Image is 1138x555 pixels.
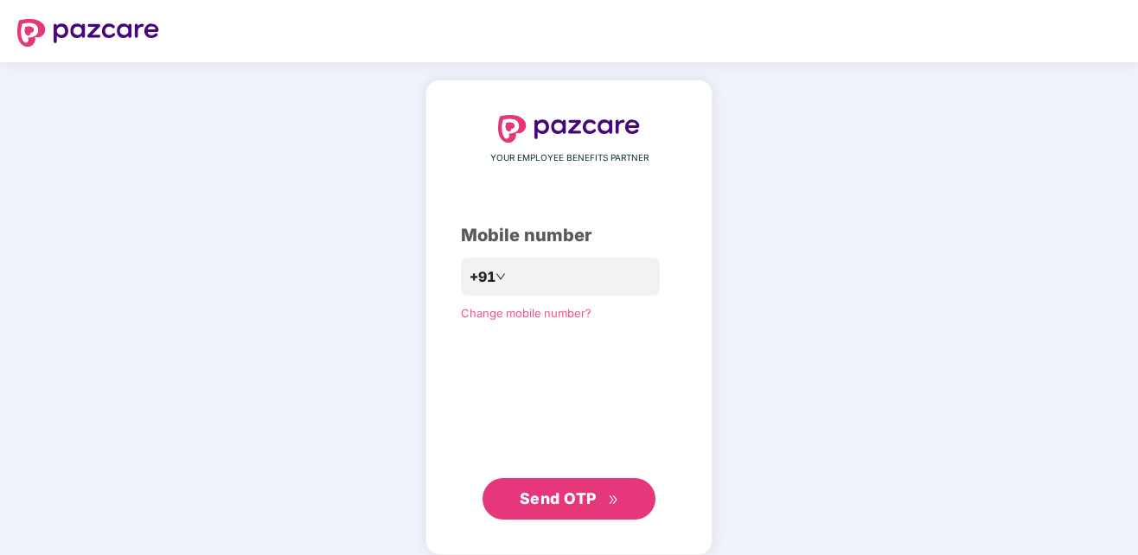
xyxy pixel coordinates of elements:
span: double-right [608,494,619,506]
a: Change mobile number? [461,306,591,320]
img: logo [498,115,640,143]
img: logo [17,19,159,47]
span: down [495,271,506,282]
span: Send OTP [520,489,597,507]
div: Mobile number [461,222,677,249]
span: +91 [470,266,495,288]
button: Send OTPdouble-right [483,478,655,520]
span: YOUR EMPLOYEE BENEFITS PARTNER [490,151,649,165]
